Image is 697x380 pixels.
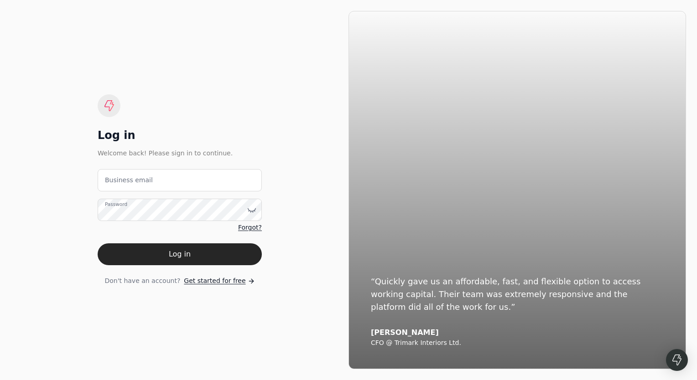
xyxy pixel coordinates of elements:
div: [PERSON_NAME] [371,328,664,337]
a: Forgot? [238,223,262,232]
button: Log in [98,243,262,265]
label: Password [105,201,127,208]
div: Welcome back! Please sign in to continue. [98,148,262,158]
div: Log in [98,128,262,143]
label: Business email [105,175,153,185]
a: Get started for free [184,276,255,286]
span: Get started for free [184,276,245,286]
div: “Quickly gave us an affordable, fast, and flexible option to access working capital. Their team w... [371,275,664,313]
div: Open Intercom Messenger [666,349,688,371]
div: CFO @ Trimark Interiors Ltd. [371,339,664,347]
span: Don't have an account? [104,276,180,286]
